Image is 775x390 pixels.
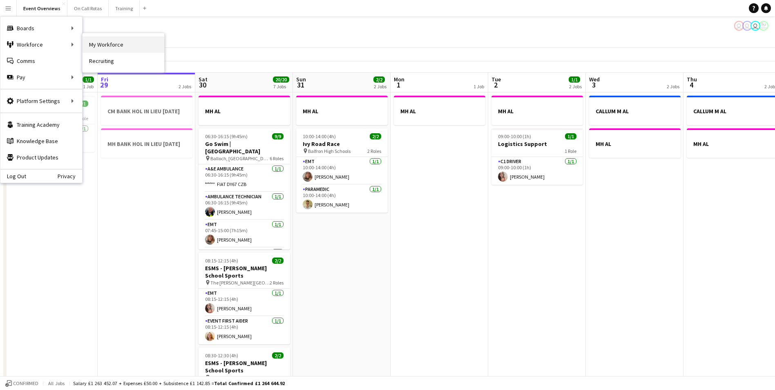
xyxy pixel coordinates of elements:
[199,289,290,316] app-card-role: EMT1/108:15-12:15 (4h)[PERSON_NAME]
[210,280,270,286] span: The [PERSON_NAME][GEOGRAPHIC_DATA]
[589,76,600,83] span: Wed
[686,80,697,90] span: 4
[210,155,270,161] span: Balloch, [GEOGRAPHIC_DATA]
[47,380,66,386] span: All jobs
[199,108,290,115] h3: MH AL
[101,140,192,148] h3: MH BANK HOL IN LIEU [DATE]
[296,128,388,213] app-job-card: 10:00-14:00 (4h)2/2Ivy Road Race Balfron High Schools2 RolesEMT1/110:00-14:00 (4h)[PERSON_NAME]Pa...
[589,96,681,125] app-job-card: CALLUM M AL
[273,76,289,83] span: 20/20
[0,93,82,109] div: Platform Settings
[83,53,164,69] a: Recruiting
[373,76,385,83] span: 2/2
[199,220,290,248] app-card-role: EMT1/107:45-15:00 (7h15m)[PERSON_NAME]
[83,36,164,53] a: My Workforce
[101,128,192,158] app-job-card: MH BANK HOL IN LIEU [DATE]
[490,80,501,90] span: 2
[205,352,238,359] span: 08:30-12:30 (4h)
[370,133,381,139] span: 2/2
[742,21,752,31] app-user-avatar: Operations Team
[394,76,404,83] span: Mon
[393,80,404,90] span: 1
[367,148,381,154] span: 2 Roles
[0,133,82,149] a: Knowledge Base
[199,264,290,279] h3: ESMS - [PERSON_NAME] School Sports
[0,149,82,166] a: Product Updates
[199,253,290,344] app-job-card: 08:15-12:15 (4h)2/2ESMS - [PERSON_NAME] School Sports The [PERSON_NAME][GEOGRAPHIC_DATA]2 RolesEM...
[270,155,284,161] span: 6 Roles
[199,192,290,220] app-card-role: Ambulance Technician1/106:30-16:15 (9h45m)[PERSON_NAME]
[394,108,485,115] h3: MH AL
[588,80,600,90] span: 3
[199,76,208,83] span: Sat
[374,83,386,90] div: 2 Jobs
[569,83,582,90] div: 2 Jobs
[667,83,679,90] div: 2 Jobs
[270,280,284,286] span: 2 Roles
[197,80,208,90] span: 30
[687,76,697,83] span: Thu
[205,258,238,264] span: 08:15-12:15 (4h)
[13,381,38,386] span: Confirmed
[589,128,681,158] app-job-card: MH AL
[101,76,108,83] span: Fri
[303,133,336,139] span: 10:00-14:00 (4h)
[296,96,388,125] app-job-card: MH AL
[205,133,248,139] span: 06:30-16:15 (9h45m)
[58,173,82,179] a: Privacy
[569,76,580,83] span: 1/1
[589,108,681,115] h3: CALLUM M AL
[589,140,681,148] h3: MH AL
[491,96,583,125] app-job-card: MH AL
[199,359,290,374] h3: ESMS - [PERSON_NAME] School Sports
[394,96,485,125] app-job-card: MH AL
[491,128,583,185] app-job-card: 09:00-10:00 (1h)1/1Logistics Support1 RoleC1 Driver1/109:00-10:00 (1h)[PERSON_NAME]
[83,83,94,90] div: 1 Job
[109,0,140,16] button: Training
[272,133,284,139] span: 9/9
[295,80,306,90] span: 31
[473,83,484,90] div: 1 Job
[273,83,289,90] div: 7 Jobs
[296,76,306,83] span: Sun
[179,83,191,90] div: 2 Jobs
[270,374,284,381] span: 2 Roles
[296,185,388,213] app-card-role: Paramedic1/110:00-14:00 (4h)[PERSON_NAME]
[750,21,760,31] app-user-avatar: Operations Team
[100,80,108,90] span: 29
[565,148,576,154] span: 1 Role
[67,0,109,16] button: On Call Rotas
[491,76,501,83] span: Tue
[199,96,290,125] div: MH AL
[565,133,576,139] span: 1/1
[491,157,583,185] app-card-role: C1 Driver1/109:00-10:00 (1h)[PERSON_NAME]
[199,316,290,344] app-card-role: Event First Aider1/108:15-12:15 (4h)[PERSON_NAME]
[759,21,768,31] app-user-avatar: Operations Manager
[0,20,82,36] div: Boards
[83,76,94,83] span: 1/1
[308,148,351,154] span: Balfron High Schools
[199,164,290,192] app-card-role: A&E Ambulance1/106:30-16:15 (9h45m)FIAT DY67 CZB
[0,36,82,53] div: Workforce
[210,374,270,381] span: [PERSON_NAME][GEOGRAPHIC_DATA]
[0,69,82,85] div: Pay
[214,380,285,386] span: Total Confirmed £1 264 644.92
[296,108,388,115] h3: MH AL
[101,96,192,125] app-job-card: CM BANK HOL IN LIEU [DATE]
[0,173,26,179] a: Log Out
[0,117,82,133] a: Training Academy
[296,140,388,148] h3: Ivy Road Race
[491,108,583,115] h3: MH AL
[101,108,192,115] h3: CM BANK HOL IN LIEU [DATE]
[491,140,583,148] h3: Logistics Support
[199,128,290,249] app-job-card: 06:30-16:15 (9h45m)9/9Go Swim | [GEOGRAPHIC_DATA] Balloch, [GEOGRAPHIC_DATA]6 RolesA&E Ambulance1...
